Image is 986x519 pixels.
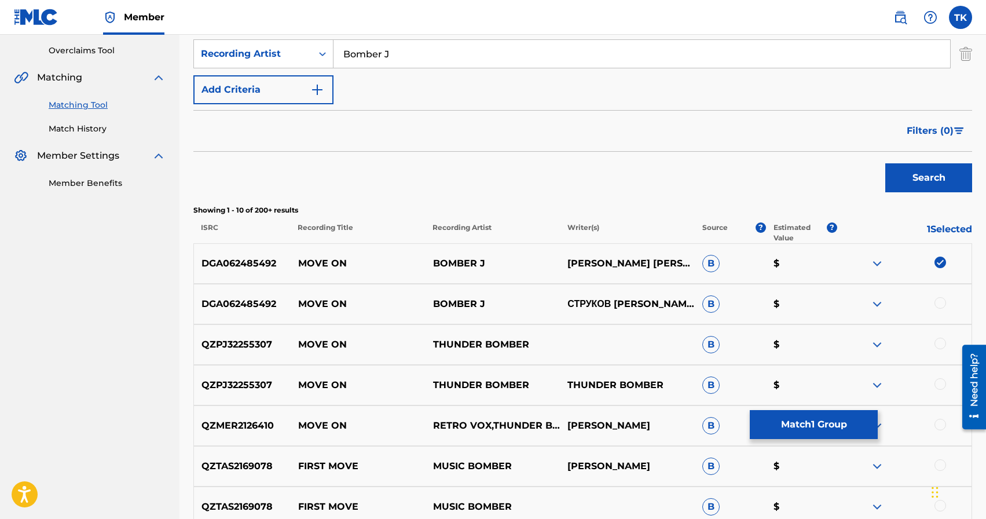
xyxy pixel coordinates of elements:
span: B [702,255,720,272]
div: User Menu [949,6,972,29]
p: ISRC [193,222,290,243]
p: [PERSON_NAME] [560,459,695,473]
p: DGA062485492 [194,257,291,271]
button: Match1 Group [750,410,878,439]
a: Member Benefits [49,177,166,189]
a: Public Search [889,6,912,29]
p: QZTAS2169078 [194,500,291,514]
a: Matching Tool [49,99,166,111]
p: BOMBER J [425,297,560,311]
div: Recording Artist [201,47,305,61]
p: $ [765,378,837,392]
p: MUSIC BOMBER [425,500,560,514]
p: [PERSON_NAME] [560,419,695,433]
span: ? [827,222,837,233]
iframe: Resource Center [954,340,986,433]
img: help [923,10,937,24]
iframe: Chat Widget [928,463,986,519]
img: MLC Logo [14,9,58,25]
img: 9d2ae6d4665cec9f34b9.svg [310,83,324,97]
p: Showing 1 - 10 of 200+ results [193,205,972,215]
a: Overclaims Tool [49,45,166,57]
span: Filters ( 0 ) [907,124,954,138]
button: Add Criteria [193,75,333,104]
img: expand [870,297,884,311]
img: Delete Criterion [959,39,972,68]
p: $ [765,338,837,352]
p: MOVE ON [291,338,426,352]
span: Member [124,10,164,24]
p: THUNDER BOMBER [425,338,560,352]
span: Member Settings [37,149,119,163]
p: QZPJ32255307 [194,378,291,392]
span: B [702,295,720,313]
p: MOVE ON [291,297,426,311]
a: Match History [49,123,166,135]
img: expand [870,500,884,514]
img: expand [870,459,884,473]
img: expand [870,378,884,392]
p: FIRST MOVE [291,500,426,514]
p: BOMBER J [425,257,560,271]
img: filter [954,127,964,134]
p: $ [765,500,837,514]
img: Top Rightsholder [103,10,117,24]
img: expand [152,149,166,163]
p: $ [765,297,837,311]
p: Estimated Value [774,222,827,243]
p: MUSIC BOMBER [425,459,560,473]
p: Recording Artist [425,222,560,243]
img: Member Settings [14,149,28,163]
img: expand [152,71,166,85]
p: QZMER2126410 [194,419,291,433]
p: Writer(s) [560,222,695,243]
span: ? [756,222,766,233]
p: RETRO VOX,THUNDER BOMBER [425,419,560,433]
p: СТРУКОВ [PERSON_NAME] [560,297,695,311]
span: Matching [37,71,82,85]
p: $ [765,459,837,473]
p: QZTAS2169078 [194,459,291,473]
p: [PERSON_NAME] [PERSON_NAME], [PERSON_NAME] [PERSON_NAME] [560,257,695,271]
p: Source [702,222,728,243]
p: MOVE ON [291,378,426,392]
p: MOVE ON [291,257,426,271]
span: B [702,498,720,516]
p: THUNDER BOMBER [560,378,695,392]
p: 1 Selected [837,222,972,243]
img: expand [870,257,884,271]
button: Search [885,163,972,192]
p: QZPJ32255307 [194,338,291,352]
p: FIRST MOVE [291,459,426,473]
span: B [702,417,720,434]
img: search [893,10,907,24]
div: Виджет чата [928,463,986,519]
p: Recording Title [290,222,425,243]
span: B [702,336,720,353]
span: B [702,458,720,475]
p: THUNDER BOMBER [425,378,560,392]
img: deselect [934,257,946,268]
img: Matching [14,71,28,85]
button: Filters (0) [900,116,972,145]
span: B [702,377,720,394]
img: expand [870,338,884,352]
p: MOVE ON [291,419,426,433]
div: Перетащить [932,475,939,510]
p: $ [765,257,837,271]
div: Help [919,6,942,29]
p: DGA062485492 [194,297,291,311]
